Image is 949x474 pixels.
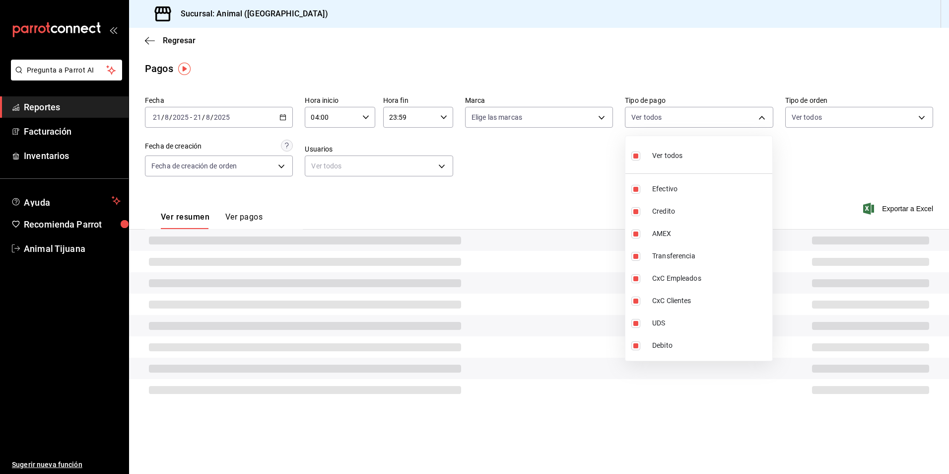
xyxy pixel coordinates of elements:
[652,229,768,239] span: AMEX
[178,63,191,75] img: Tooltip marker
[652,296,768,306] span: CxC Clientes
[652,340,768,351] span: Debito
[652,206,768,217] span: Credito
[652,273,768,284] span: CxC Empleados
[652,251,768,261] span: Transferencia
[652,151,682,161] span: Ver todos
[652,184,768,194] span: Efectivo
[652,318,768,328] span: UDS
